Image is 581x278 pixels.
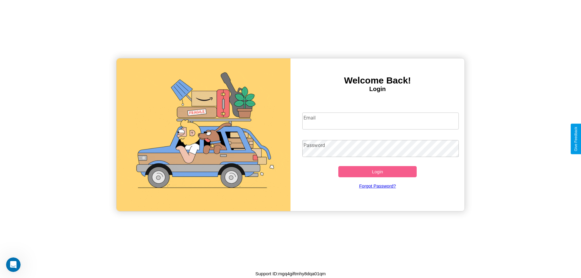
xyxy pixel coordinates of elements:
iframe: Intercom live chat [6,257,21,272]
h3: Welcome Back! [290,75,464,86]
p: Support ID: mgq4giftmhy8dqa01qm [255,270,326,278]
img: gif [117,58,290,211]
div: Give Feedback [574,127,578,151]
h4: Login [290,86,464,93]
button: Login [338,166,417,177]
a: Forgot Password? [299,177,456,195]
